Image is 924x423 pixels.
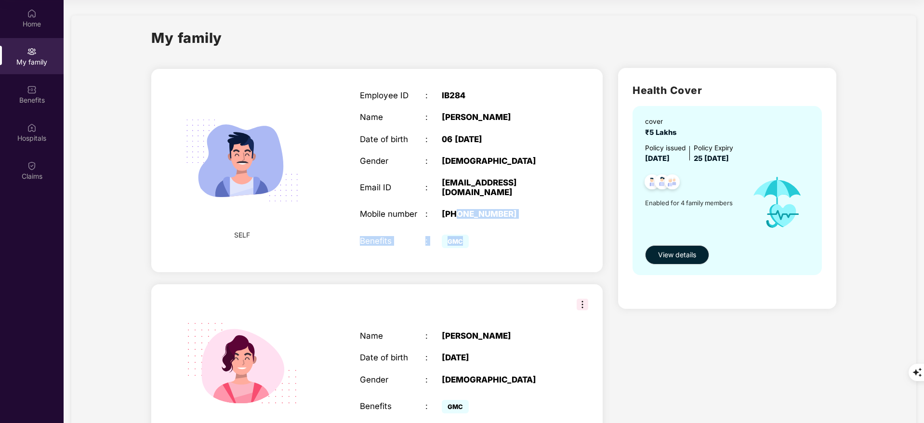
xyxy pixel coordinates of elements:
span: [DATE] [645,154,670,163]
div: Employee ID [360,91,425,100]
span: View details [658,250,696,260]
div: IB284 [442,91,556,100]
span: SELF [234,230,250,240]
div: : [425,401,442,411]
div: : [425,353,442,362]
div: : [425,112,442,122]
span: 25 [DATE] [694,154,729,163]
img: svg+xml;base64,PHN2ZyB4bWxucz0iaHR0cDovL3d3dy53My5vcmcvMjAwMC9zdmciIHdpZHRoPSI0OC45NDMiIGhlaWdodD... [650,172,674,195]
div: [PERSON_NAME] [442,112,556,122]
div: Gender [360,375,425,384]
span: Enabled for 4 family members [645,198,742,208]
img: svg+xml;base64,PHN2ZyBpZD0iSG9zcGl0YWxzIiB4bWxucz0iaHR0cDovL3d3dy53My5vcmcvMjAwMC9zdmciIHdpZHRoPS... [27,123,37,132]
div: Email ID [360,183,425,192]
div: Benefits [360,401,425,411]
div: Benefits [360,236,425,246]
div: [PHONE_NUMBER] [442,209,556,219]
div: : [425,183,442,192]
span: ₹5 Lakhs [645,128,680,137]
div: [EMAIL_ADDRESS][DOMAIN_NAME] [442,178,556,197]
div: : [425,331,442,341]
img: svg+xml;base64,PHN2ZyB4bWxucz0iaHR0cDovL3d3dy53My5vcmcvMjAwMC9zdmciIHdpZHRoPSI0OC45NDMiIGhlaWdodD... [660,172,684,195]
div: Policy Expiry [694,143,733,154]
div: Policy issued [645,143,686,154]
img: svg+xml;base64,PHN2ZyBpZD0iQ2xhaW0iIHhtbG5zPSJodHRwOi8vd3d3LnczLm9yZy8yMDAwL3N2ZyIgd2lkdGg9IjIwIi... [27,161,37,171]
div: 06 [DATE] [442,134,556,144]
div: [PERSON_NAME] [442,331,556,341]
div: : [425,91,442,100]
img: svg+xml;base64,PHN2ZyB4bWxucz0iaHR0cDovL3d3dy53My5vcmcvMjAwMC9zdmciIHdpZHRoPSI0OC45NDMiIGhlaWdodD... [640,172,664,195]
div: [DATE] [442,353,556,362]
div: cover [645,117,680,127]
img: svg+xml;base64,PHN2ZyBpZD0iQmVuZWZpdHMiIHhtbG5zPSJodHRwOi8vd3d3LnczLm9yZy8yMDAwL3N2ZyIgd2lkdGg9Ij... [27,85,37,94]
img: icon [742,165,813,240]
img: svg+xml;base64,PHN2ZyB3aWR0aD0iMzIiIGhlaWdodD0iMzIiIHZpZXdCb3g9IjAgMCAzMiAzMiIgZmlsbD0ibm9uZSIgeG... [577,299,588,310]
div: : [425,156,442,166]
img: svg+xml;base64,PHN2ZyB4bWxucz0iaHR0cDovL3d3dy53My5vcmcvMjAwMC9zdmciIHdpZHRoPSIyMjQiIGhlaWdodD0iMT... [172,91,311,230]
div: : [425,375,442,384]
div: [DEMOGRAPHIC_DATA] [442,156,556,166]
img: svg+xml;base64,PHN2ZyBpZD0iSG9tZSIgeG1sbnM9Imh0dHA6Ly93d3cudzMub3JnLzIwMDAvc3ZnIiB3aWR0aD0iMjAiIG... [27,9,37,18]
div: Gender [360,156,425,166]
h1: My family [151,27,222,49]
div: : [425,134,442,144]
span: GMC [442,400,469,413]
img: svg+xml;base64,PHN2ZyB3aWR0aD0iMjAiIGhlaWdodD0iMjAiIHZpZXdCb3g9IjAgMCAyMCAyMCIgZmlsbD0ibm9uZSIgeG... [27,47,37,56]
div: Mobile number [360,209,425,219]
div: Name [360,112,425,122]
div: [DEMOGRAPHIC_DATA] [442,375,556,384]
div: Name [360,331,425,341]
div: Date of birth [360,134,425,144]
button: View details [645,245,709,264]
h2: Health Cover [633,82,822,98]
div: : [425,209,442,219]
div: Date of birth [360,353,425,362]
div: : [425,236,442,246]
span: GMC [442,235,469,248]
